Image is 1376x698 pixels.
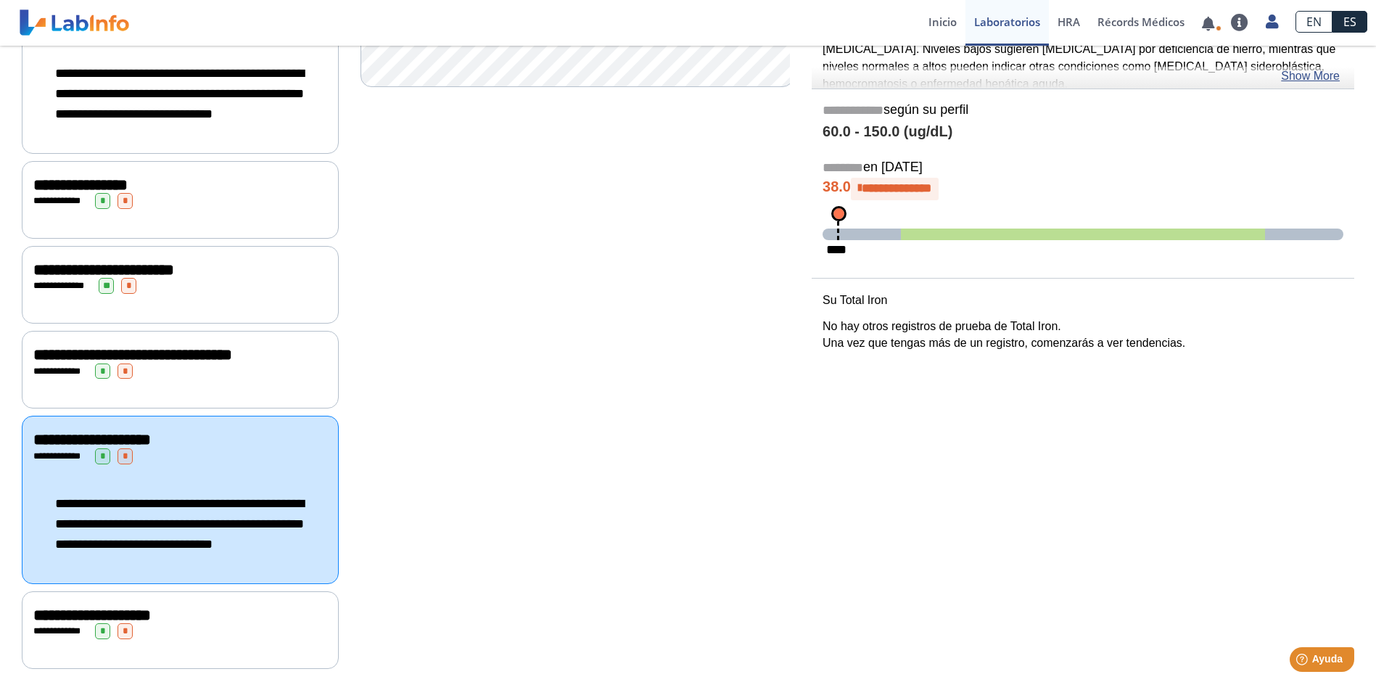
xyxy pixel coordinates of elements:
[823,178,1343,200] h4: 38.0
[1281,67,1340,85] a: Show More
[1295,11,1332,33] a: EN
[823,23,1343,93] p: Esta prueba mide los niveles de hierro en la sangre para diagnosticar diversos tipos de [MEDICAL_...
[1247,641,1360,682] iframe: Help widget launcher
[1332,11,1367,33] a: ES
[823,160,1343,176] h5: en [DATE]
[1058,15,1080,29] span: HRA
[823,318,1343,353] p: No hay otros registros de prueba de Total Iron. Una vez que tengas más de un registro, comenzarás...
[823,292,1343,309] p: Su Total Iron
[823,102,1343,119] h5: según su perfil
[823,123,1343,141] h4: 60.0 - 150.0 (ug/dL)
